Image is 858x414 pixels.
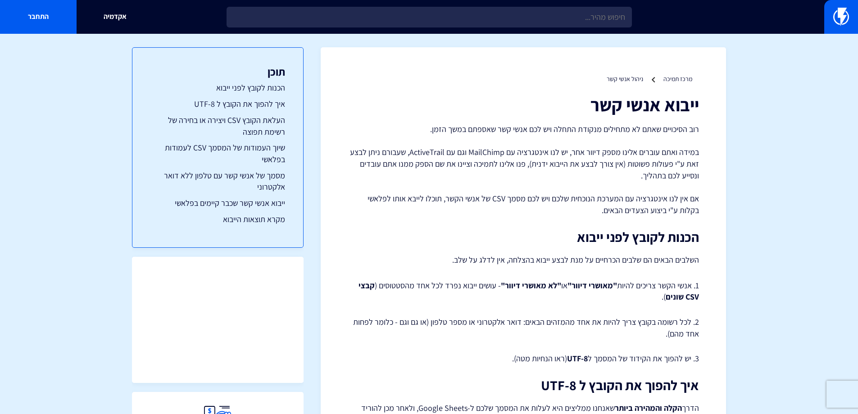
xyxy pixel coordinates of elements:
strong: "מאושרי דיוור" [567,280,617,291]
p: 1. אנשי הקשר צריכים להיות או - עושים ייבוא נפרד לכל אחד מהסטטוסים ( ). [348,280,699,303]
a: ייבוא אנשי קשר שכבר קיימים בפלאשי [150,197,285,209]
a: מקרא תוצאות הייבוא [150,214,285,225]
strong: UTF-8 [567,353,588,364]
p: השלבים הבאים הם שלבים הכרחיים על מנת לבצע ייבוא בהצלחה, אין לדלג על שלב. [348,254,699,266]
a: ניהול אנשי קשר [607,75,643,83]
p: 3. יש להפוך את הקידוד של המסמך ל (ראו הנחיות מטה). [348,353,699,364]
input: חיפוש מהיר... [227,7,632,27]
h2: הכנות לקובץ לפני ייבוא [348,230,699,245]
a: שיוך העמודות של המסמך CSV לעמודות בפלאשי [150,142,285,165]
p: רוב הסיכויים שאתם לא מתחילים מנקודת התחלה ויש לכם אנשי קשר שאספתם במשך הזמן. במידה ואתם עוברים אל... [348,123,699,216]
h3: תוכן [150,66,285,77]
a: מסמך של אנשי קשר עם טלפון ללא דואר אלקטרוני [150,170,285,193]
p: 2. לכל רשומה בקובץ צריך להיות את אחד מהמזהים הבאים: דואר אלקטרוני או מספר טלפון (או גם וגם - כלומ... [348,316,699,339]
strong: קבצי CSV שונים [359,280,699,302]
a: איך להפוך את הקובץ ל UTF-8 [150,98,285,110]
h1: ייבוא אנשי קשר [348,95,699,114]
a: הכנות לקובץ לפני ייבוא [150,82,285,94]
h2: איך להפוך את הקובץ ל UTF-8 [348,378,699,393]
a: העלאת הקובץ CSV ויצירה או בחירה של רשימת תפוצה [150,114,285,137]
a: מרכז תמיכה [663,75,692,83]
strong: "לא מאושרי דיוור" [501,280,561,291]
strong: הקלה והמהירה ביותר [615,403,682,413]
